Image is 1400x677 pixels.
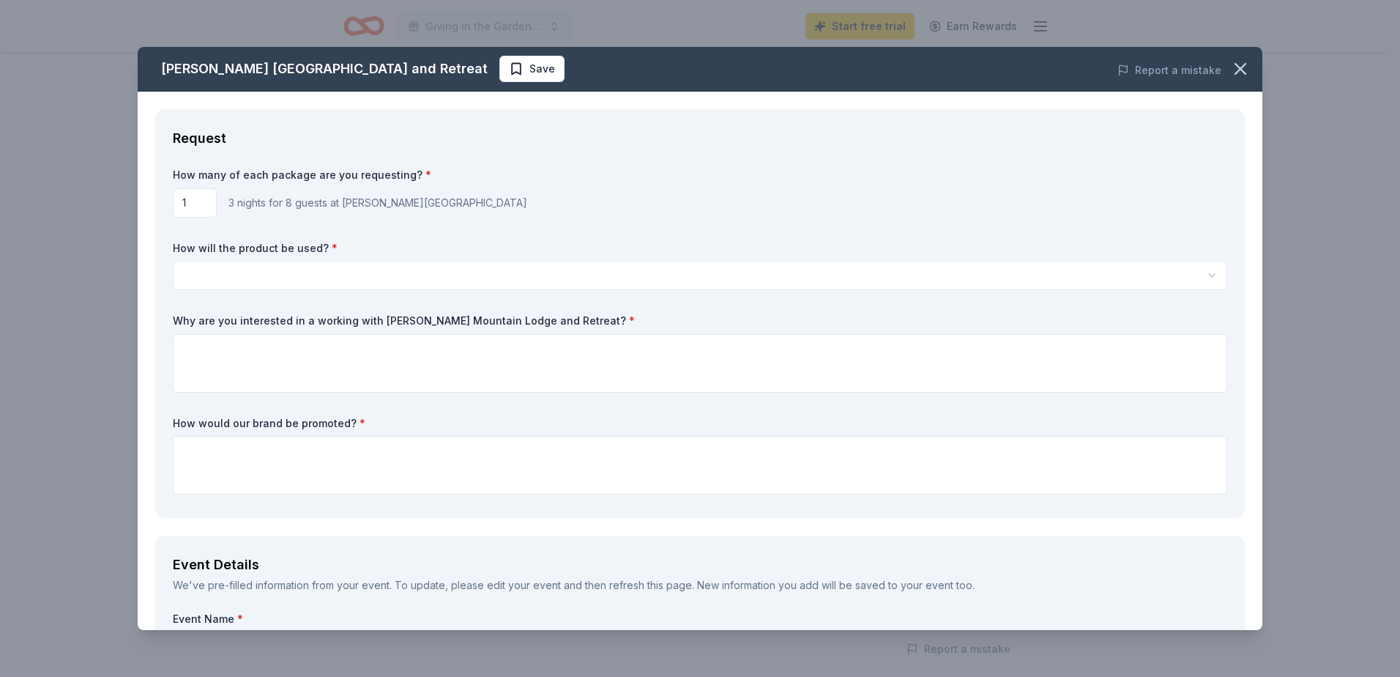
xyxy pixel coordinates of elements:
[173,127,1227,150] div: Request
[529,60,555,78] span: Save
[1117,62,1221,79] button: Report a mistake
[173,241,1227,256] label: How will the product be used?
[173,577,1227,594] div: We've pre-filled information from your event. To update, please edit your event and then refresh ...
[499,56,565,82] button: Save
[173,416,1227,431] label: How would our brand be promoted?
[173,314,1227,328] label: Why are you interested in a working with [PERSON_NAME] Mountain Lodge and Retreat?
[173,168,1227,182] label: How many of each package are you requesting?
[173,553,1227,577] div: Event Details
[173,612,1227,626] label: Event Name
[228,194,527,212] div: 3 nights for 8 guests at [PERSON_NAME][GEOGRAPHIC_DATA]
[161,57,488,81] div: [PERSON_NAME] [GEOGRAPHIC_DATA] and Retreat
